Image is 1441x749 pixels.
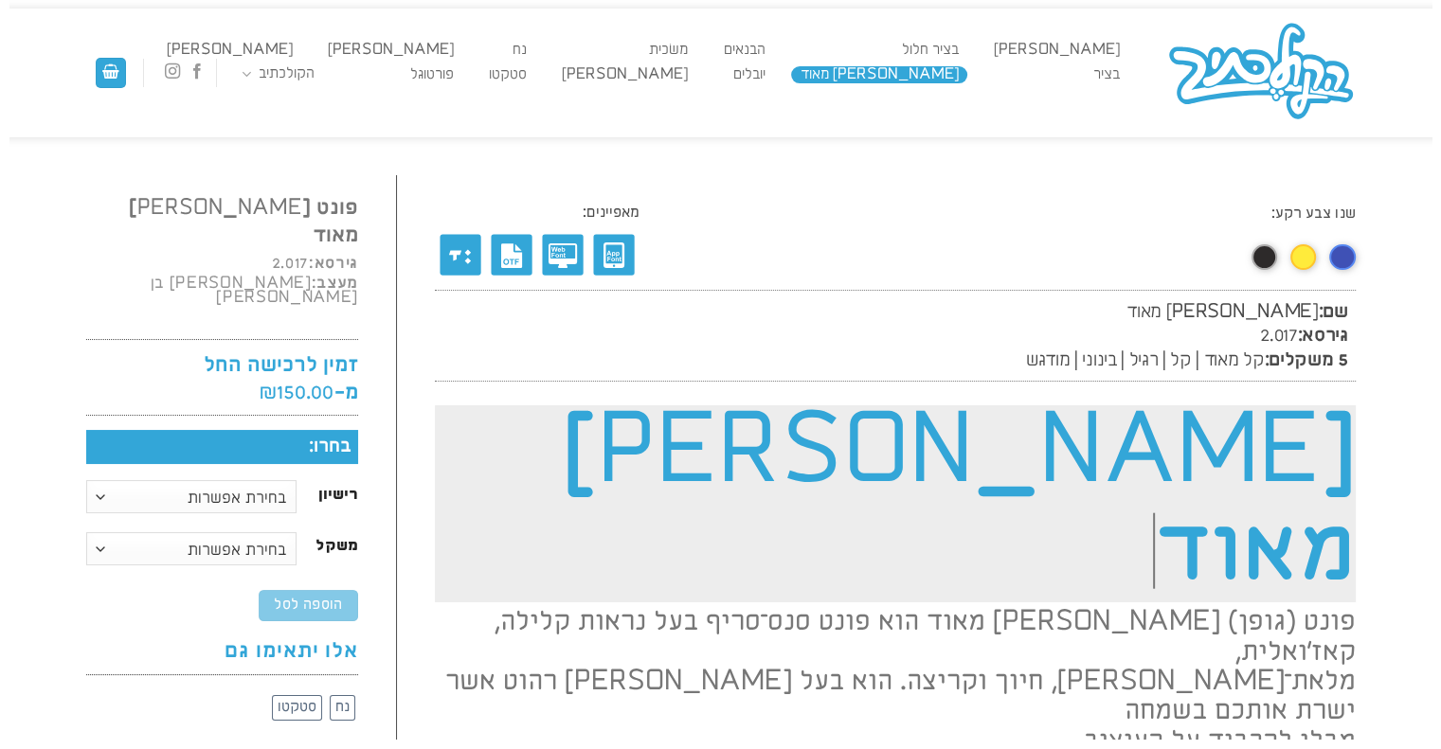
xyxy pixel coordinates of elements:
[537,204,588,280] div: Webfont
[640,42,697,59] a: משׂכית
[272,695,322,720] a: סטקטו
[892,42,967,59] a: בציר חלול
[330,695,355,720] a: נח
[1126,302,1318,322] span: [PERSON_NAME] מאוד
[480,66,536,83] a: סטקטו
[225,640,358,663] span: אלו יתאימו גם
[401,66,462,83] a: פורטוגל
[315,489,358,502] label: רישיון
[588,204,639,223] p: מאפיינים:
[278,699,316,715] span: סטקטו
[157,42,301,59] a: [PERSON_NAME]
[791,66,967,83] a: [PERSON_NAME] מאוד
[984,42,1128,59] a: [PERSON_NAME]
[1260,326,1297,346] span: 2.017
[435,290,1356,382] span: שם: גירסא: 5 משקלים:
[86,352,359,407] h4: זמין לרכישה החל מ-
[260,381,333,404] bdi: 150.00
[318,42,462,59] a: [PERSON_NAME]
[435,405,1356,602] h1: [PERSON_NAME] מאוד
[537,229,588,280] img: Webfont
[588,204,639,280] div: Application Font license
[1084,66,1128,83] a: בציר
[435,204,486,280] div: תמיכה בניקוד מתוכנת
[272,255,309,273] span: 2.017
[486,204,537,280] div: TTF - OpenType Flavor
[260,381,277,404] span: ₪
[233,65,324,83] a: הקולכתיב
[86,277,359,305] h6: מעצב:
[553,66,697,83] a: [PERSON_NAME]
[86,430,359,463] h5: בחרו:
[588,229,639,280] img: Application Font license
[96,58,126,89] a: מעבר לסל הקניות
[1049,205,1356,223] span: שנו צבע רקע:
[86,195,359,250] h4: פונט [PERSON_NAME] מאוד
[151,275,358,306] span: [PERSON_NAME] בן [PERSON_NAME]
[486,229,537,280] img: TTF - OpenType Flavor
[1026,350,1264,370] span: קל מאוד | קל | רגיל | בינוני | מודגש
[164,62,179,82] a: עקבו אחרינו באינסטגרם
[335,699,350,715] span: נח
[189,62,205,82] a: עקבו אחרינו בפייסבוק
[315,540,358,553] label: משקל
[724,66,774,83] a: יובלים
[86,258,359,271] h6: גירסא:
[1166,21,1356,124] img: הקולכתיב
[504,42,536,59] a: נח
[435,229,486,280] img: תמיכה בניקוד מתוכנת
[259,590,358,621] button: הוספה לסל
[714,42,774,59] a: הבנאים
